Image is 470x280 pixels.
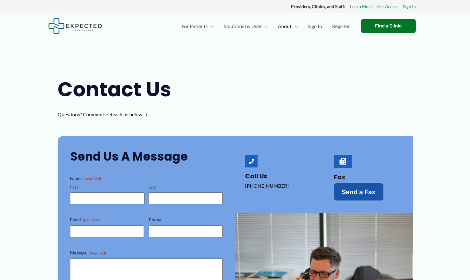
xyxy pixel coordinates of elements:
strong: Providers, Clinics, and Staff: [291,4,345,9]
span: Menu Toggle [262,15,268,37]
h2: Send Us a Message [70,149,223,164]
p: Questions? Comments? Reach us below : ) [58,110,185,119]
label: Last [148,184,223,190]
a: Call Us [245,172,267,181]
span: Solutions by User [224,15,262,37]
span: Register [332,15,350,37]
span: Menu Toggle [292,15,298,37]
span: (Required) [83,218,101,222]
a: AboutMenu Toggle [273,15,303,37]
a: Sign In [303,15,327,37]
a: Register [327,15,355,37]
p: [PHONE_NUMBER]‬‬ [245,181,311,191]
label: Email [70,217,144,223]
a: Learn More [350,2,373,11]
span: Send a Fax [342,189,376,195]
span: About [278,15,292,37]
span: (Required) [83,176,101,181]
nav: Primary Site Navigation [177,15,355,37]
a: Send a Fax [334,183,383,200]
a: Call Us [245,155,258,167]
legend: Name [70,176,101,182]
span: (Required) [88,251,106,255]
label: Phone [149,217,223,223]
label: Message [70,250,223,256]
span: Sign In [308,15,322,37]
a: Find a Clinic [361,19,416,33]
a: For PatientsMenu Toggle [177,15,219,37]
a: Get Access [377,2,398,11]
h4: Fax [334,173,400,181]
a: Solutions by UserMenu Toggle [219,15,273,37]
span: Menu Toggle [208,15,214,37]
img: Expected Healthcare Logo - side, dark font, small [48,18,102,34]
span: For Patients [182,15,208,37]
h1: Contact Us [58,75,185,104]
a: Sign In [403,2,416,11]
label: First [70,184,145,190]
